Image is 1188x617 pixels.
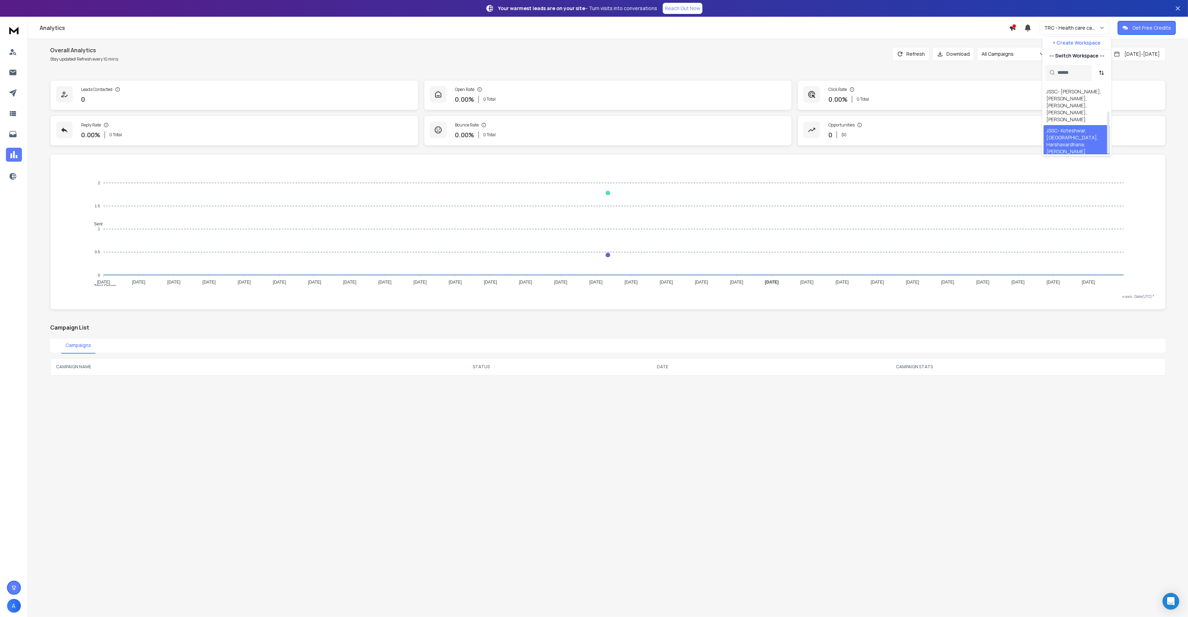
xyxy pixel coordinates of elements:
[582,358,744,375] th: DATE
[238,280,251,285] tspan: [DATE]
[378,280,392,285] tspan: [DATE]
[61,338,95,354] button: Campaigns
[308,280,321,285] tspan: [DATE]
[81,94,85,104] p: 0
[976,280,990,285] tspan: [DATE]
[50,56,119,62] p: Stay updated! Refresh every 10 mins.
[941,280,954,285] tspan: [DATE]
[932,47,974,61] button: Download
[50,116,418,146] a: Reply Rate0.00%0 Total
[455,94,474,104] p: 0.00 %
[50,323,1166,332] h2: Campaign List
[554,280,567,285] tspan: [DATE]
[40,24,1009,32] h1: Analytics
[95,250,100,254] tspan: 0.5
[449,280,462,285] tspan: [DATE]
[663,3,702,14] a: Reach Out Now
[906,51,925,57] p: Refresh
[519,280,532,285] tspan: [DATE]
[906,280,919,285] tspan: [DATE]
[89,284,116,288] span: Total Opens
[7,599,21,613] button: A
[1043,37,1111,49] button: + Create Workspace
[50,80,418,110] a: Leads Contacted0
[97,280,110,285] tspan: [DATE]
[498,5,657,12] p: – Turn visits into conversations
[841,132,847,138] p: $ 0
[1082,280,1095,285] tspan: [DATE]
[982,51,1016,57] p: All Campaigns
[89,222,103,226] span: Sent
[892,47,929,61] button: Refresh
[455,87,474,92] p: Open Rate
[455,130,474,140] p: 0.00 %
[98,273,100,277] tspan: 0
[498,5,585,11] strong: Your warmest leads are on your site
[828,94,848,104] p: 0.00 %
[1047,88,1107,123] div: JSSC- [PERSON_NAME], [PERSON_NAME], [PERSON_NAME], [PERSON_NAME], [PERSON_NAME]
[946,51,970,57] p: Download
[797,80,1166,110] a: Click Rate0.00%0 Total
[1053,39,1101,46] p: + Create Workspace
[1047,280,1060,285] tspan: [DATE]
[1047,127,1107,162] div: JSSC- Koteshwar, [GEOGRAPHIC_DATA], Harshavardhana, [PERSON_NAME][GEOGRAPHIC_DATA]
[81,122,101,128] p: Reply Rate
[1049,52,1104,59] p: --- Switch Workspace ---
[801,280,814,285] tspan: [DATE]
[828,87,847,92] p: Click Rate
[828,122,855,128] p: Opportunities
[1044,24,1099,31] p: TRC - Health care campaign
[871,280,884,285] tspan: [DATE]
[424,116,792,146] a: Bounce Rate0.00%0 Total
[50,46,119,54] h1: Overall Analytics
[50,358,381,375] th: CAMPAIGN NAME
[836,280,849,285] tspan: [DATE]
[381,358,582,375] th: STATUS
[98,181,100,185] tspan: 2
[797,116,1166,146] a: Opportunities0$0
[1118,21,1176,35] button: Get Free Credits
[1095,66,1109,80] button: Sort by Sort A-Z
[1012,280,1025,285] tspan: [DATE]
[1108,47,1166,61] button: [DATE]-[DATE]
[414,280,427,285] tspan: [DATE]
[1132,24,1171,31] p: Get Free Credits
[424,80,792,110] a: Open Rate0.00%0 Total
[660,280,673,285] tspan: [DATE]
[483,132,496,138] p: 0 Total
[81,87,112,92] p: Leads Contacted
[132,280,145,285] tspan: [DATE]
[1163,593,1179,610] div: Open Intercom Messenger
[624,280,638,285] tspan: [DATE]
[455,122,479,128] p: Bounce Rate
[857,97,869,102] p: 0 Total
[273,280,286,285] tspan: [DATE]
[109,132,122,138] p: 0 Total
[7,24,21,37] img: logo
[665,5,700,12] p: Reach Out Now
[95,204,100,208] tspan: 1.5
[484,280,497,285] tspan: [DATE]
[343,280,356,285] tspan: [DATE]
[483,97,496,102] p: 0 Total
[62,294,1154,299] p: x-axis : Date(UTC)
[695,280,708,285] tspan: [DATE]
[167,280,181,285] tspan: [DATE]
[743,358,1086,375] th: CAMPAIGN STATS
[589,280,603,285] tspan: [DATE]
[730,280,743,285] tspan: [DATE]
[765,280,779,285] tspan: [DATE]
[203,280,216,285] tspan: [DATE]
[98,227,100,231] tspan: 1
[81,130,100,140] p: 0.00 %
[828,130,832,140] p: 0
